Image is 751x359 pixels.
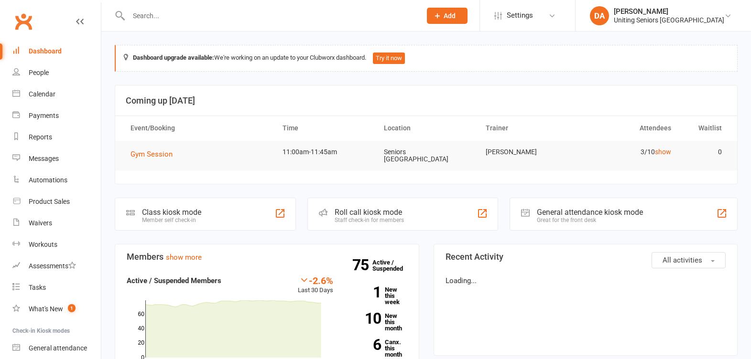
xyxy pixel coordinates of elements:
[335,208,404,217] div: Roll call kiosk mode
[614,7,724,16] div: [PERSON_NAME]
[126,96,727,106] h3: Coming up [DATE]
[126,9,414,22] input: Search...
[507,5,533,26] span: Settings
[12,105,101,127] a: Payments
[12,84,101,105] a: Calendar
[477,141,578,163] td: [PERSON_NAME]
[477,116,578,140] th: Trainer
[348,339,407,358] a: 6Canx. this month
[537,208,643,217] div: General attendance kiosk mode
[142,217,201,223] div: Member self check-in
[614,16,724,24] div: Uniting Seniors [GEOGRAPHIC_DATA]
[375,141,477,171] td: Seniors [GEOGRAPHIC_DATA]
[578,141,680,163] td: 3/10
[274,141,375,163] td: 11:00am-11:45am
[142,208,201,217] div: Class kiosk mode
[12,298,101,320] a: What's New1
[131,150,173,158] span: Gym Session
[29,344,87,352] div: General attendance
[652,252,726,268] button: All activities
[12,169,101,191] a: Automations
[166,253,202,262] a: show more
[680,141,730,163] td: 0
[12,277,101,298] a: Tasks
[68,304,76,312] span: 1
[11,10,35,33] a: Clubworx
[12,148,101,169] a: Messages
[537,217,643,223] div: Great for the front desk
[29,47,62,55] div: Dashboard
[29,305,63,313] div: What's New
[427,8,468,24] button: Add
[375,116,477,140] th: Location
[12,41,101,62] a: Dashboard
[298,275,333,285] div: -2.6%
[29,69,49,76] div: People
[12,255,101,277] a: Assessments
[590,6,609,25] div: DA
[29,133,52,141] div: Reports
[348,338,381,352] strong: 6
[444,12,456,20] span: Add
[348,311,381,326] strong: 10
[12,62,101,84] a: People
[348,286,407,305] a: 1New this week
[348,313,407,331] a: 10New this month
[12,212,101,234] a: Waivers
[12,127,101,148] a: Reports
[127,276,221,285] strong: Active / Suspended Members
[29,90,55,98] div: Calendar
[446,252,726,262] h3: Recent Activity
[29,112,59,119] div: Payments
[655,148,671,156] a: show
[680,116,730,140] th: Waitlist
[29,241,57,248] div: Workouts
[29,219,52,227] div: Waivers
[122,116,274,140] th: Event/Booking
[29,198,70,205] div: Product Sales
[12,338,101,359] a: General attendance kiosk mode
[578,116,680,140] th: Attendees
[348,285,381,299] strong: 1
[373,53,405,64] button: Try it now
[446,275,726,286] p: Loading...
[29,262,76,270] div: Assessments
[274,116,375,140] th: Time
[298,275,333,296] div: Last 30 Days
[352,258,372,272] strong: 75
[127,252,407,262] h3: Members
[663,256,702,264] span: All activities
[133,54,214,61] strong: Dashboard upgrade available:
[12,191,101,212] a: Product Sales
[131,148,179,160] button: Gym Session
[12,234,101,255] a: Workouts
[29,176,67,184] div: Automations
[29,284,46,291] div: Tasks
[115,45,738,72] div: We're working on an update to your Clubworx dashboard.
[335,217,404,223] div: Staff check-in for members
[372,252,414,279] a: 75Active / Suspended
[29,155,59,162] div: Messages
